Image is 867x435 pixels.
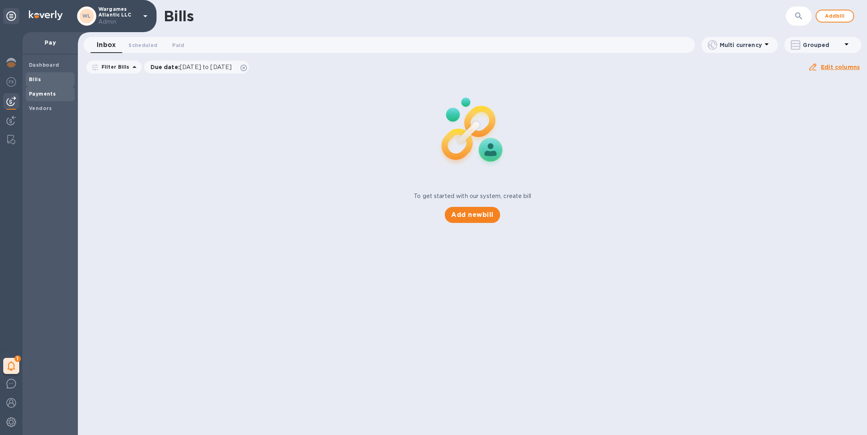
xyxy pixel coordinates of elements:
span: [DATE] to [DATE] [180,64,232,70]
span: Add bill [823,11,847,21]
p: To get started with our system, create bill [414,192,531,200]
u: Edit columns [821,64,860,70]
b: WL [82,13,91,19]
p: Multi currency [720,41,762,49]
button: Add newbill [445,207,500,223]
p: Grouped [803,41,842,49]
b: Vendors [29,105,52,111]
img: Foreign exchange [6,77,16,87]
b: Bills [29,76,41,82]
b: Payments [29,91,56,97]
span: Add new bill [451,210,493,220]
span: Inbox [97,39,116,51]
div: Due date:[DATE] to [DATE] [144,61,249,74]
p: Due date : [151,63,236,71]
span: Scheduled [128,41,157,49]
div: Unpin categories [3,8,19,24]
button: Addbill [816,10,854,22]
img: Logo [29,10,63,20]
p: Filter Bills [98,63,130,70]
h1: Bills [164,8,193,25]
b: Dashboard [29,62,59,68]
p: Wargames Atlantic LLC [98,6,138,26]
span: 1 [14,355,21,362]
p: Pay [29,39,71,47]
span: Paid [172,41,184,49]
p: Admin [98,18,138,26]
